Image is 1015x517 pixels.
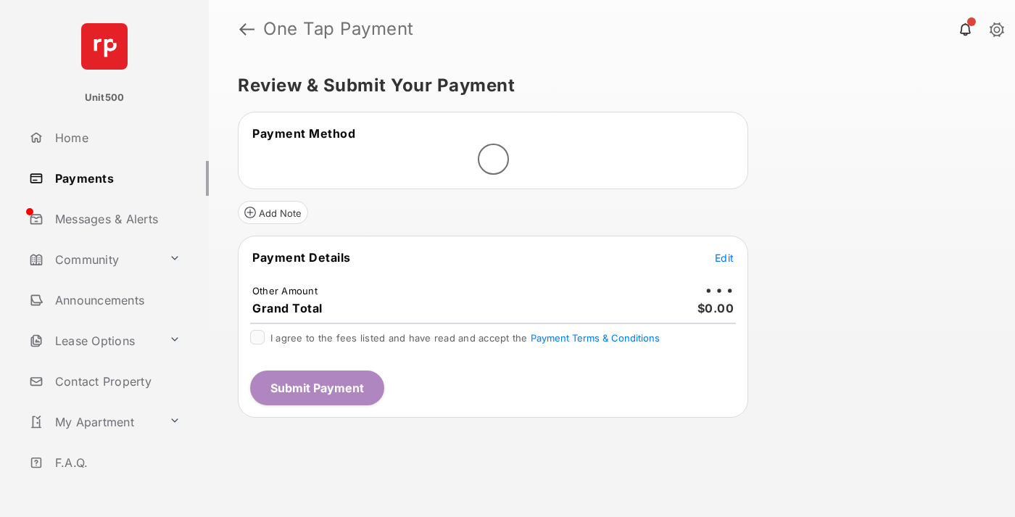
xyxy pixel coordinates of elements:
[238,77,974,94] h5: Review & Submit Your Payment
[23,445,209,480] a: F.A.Q.
[715,250,734,265] button: Edit
[23,323,163,358] a: Lease Options
[23,120,209,155] a: Home
[270,332,660,344] span: I agree to the fees listed and have read and accept the
[23,283,209,318] a: Announcements
[715,252,734,264] span: Edit
[23,405,163,439] a: My Apartment
[23,161,209,196] a: Payments
[252,301,323,315] span: Grand Total
[250,371,384,405] button: Submit Payment
[252,250,351,265] span: Payment Details
[23,202,209,236] a: Messages & Alerts
[23,242,163,277] a: Community
[263,20,414,38] strong: One Tap Payment
[697,301,734,315] span: $0.00
[85,91,125,105] p: Unit500
[531,332,660,344] button: I agree to the fees listed and have read and accept the
[252,284,318,297] td: Other Amount
[252,126,355,141] span: Payment Method
[238,201,308,224] button: Add Note
[23,364,209,399] a: Contact Property
[81,23,128,70] img: svg+xml;base64,PHN2ZyB4bWxucz0iaHR0cDovL3d3dy53My5vcmcvMjAwMC9zdmciIHdpZHRoPSI2NCIgaGVpZ2h0PSI2NC...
